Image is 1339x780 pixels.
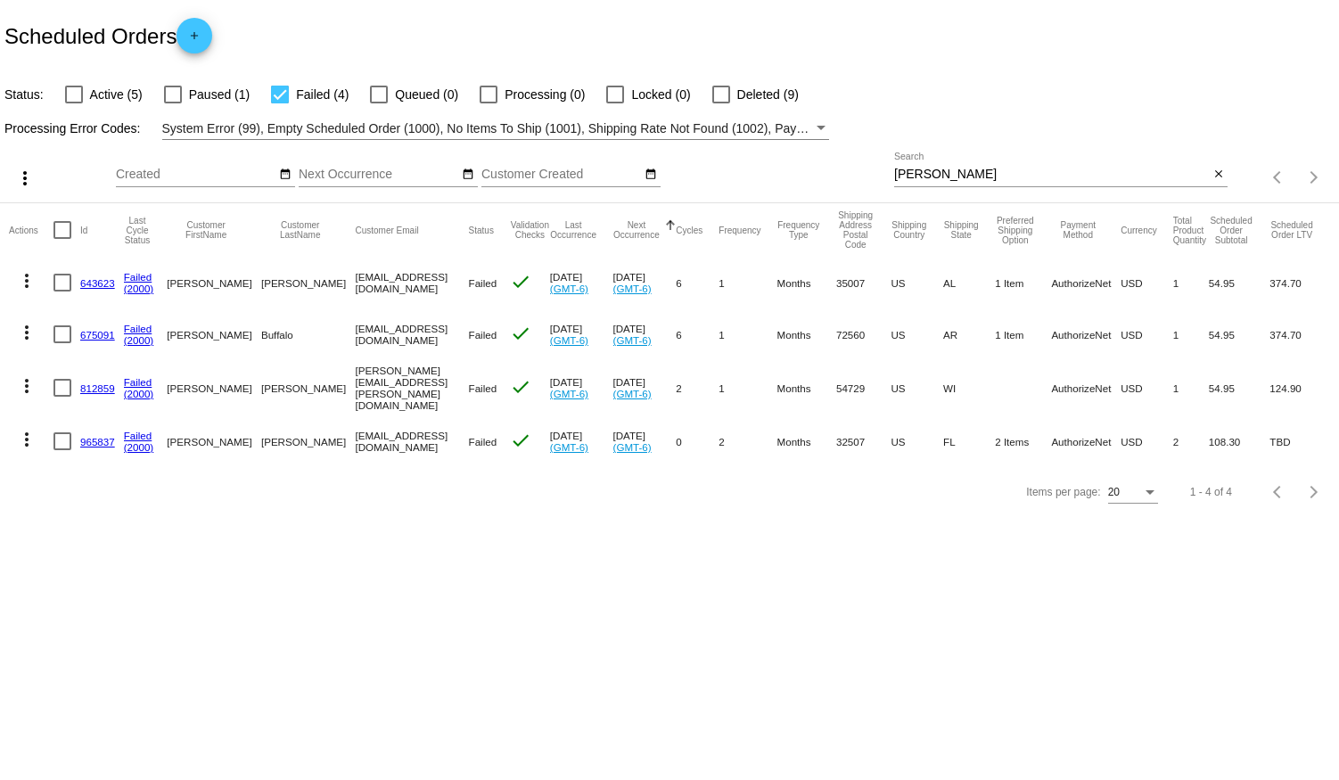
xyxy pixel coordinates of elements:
[1173,360,1209,415] mat-cell: 1
[737,84,799,105] span: Deleted (9)
[943,257,995,308] mat-cell: AL
[356,360,469,415] mat-cell: [PERSON_NAME][EMAIL_ADDRESS][PERSON_NAME][DOMAIN_NAME]
[550,441,588,453] a: (GMT-6)
[1173,257,1209,308] mat-cell: 1
[1026,486,1100,498] div: Items per page:
[613,257,677,308] mat-cell: [DATE]
[469,225,494,235] button: Change sorting for Status
[167,257,261,308] mat-cell: [PERSON_NAME]
[891,220,927,240] button: Change sorting for ShippingCountry
[719,257,776,308] mat-cell: 1
[1121,308,1173,360] mat-cell: USD
[1269,360,1330,415] mat-cell: 124.90
[891,257,943,308] mat-cell: US
[1173,308,1209,360] mat-cell: 1
[1209,360,1269,415] mat-cell: 54.95
[1269,220,1314,240] button: Change sorting for LifetimeValue
[1051,415,1121,467] mat-cell: AuthorizeNet
[167,360,261,415] mat-cell: [PERSON_NAME]
[1121,360,1173,415] mat-cell: USD
[16,270,37,291] mat-icon: more_vert
[836,415,891,467] mat-cell: 32507
[1209,257,1269,308] mat-cell: 54.95
[1209,166,1228,185] button: Clear
[676,360,719,415] mat-cell: 2
[469,382,497,394] span: Failed
[4,87,44,102] span: Status:
[943,415,995,467] mat-cell: FL
[943,220,979,240] button: Change sorting for ShippingState
[4,18,212,53] h2: Scheduled Orders
[777,220,820,240] button: Change sorting for FrequencyType
[356,257,469,308] mat-cell: [EMAIL_ADDRESS][DOMAIN_NAME]
[1212,168,1225,182] mat-icon: close
[777,308,836,360] mat-cell: Months
[510,323,531,344] mat-icon: check
[1269,257,1330,308] mat-cell: 374.70
[995,308,1051,360] mat-cell: 1 Item
[184,29,205,51] mat-icon: add
[645,168,657,182] mat-icon: date_range
[80,382,115,394] a: 812859
[550,388,588,399] a: (GMT-6)
[16,429,37,450] mat-icon: more_vert
[9,203,53,257] mat-header-cell: Actions
[356,225,419,235] button: Change sorting for CustomerEmail
[891,415,943,467] mat-cell: US
[1209,308,1269,360] mat-cell: 54.95
[719,308,776,360] mat-cell: 1
[836,210,875,250] button: Change sorting for ShippingPostcode
[14,168,36,189] mat-icon: more_vert
[124,376,152,388] a: Failed
[836,308,891,360] mat-cell: 72560
[550,334,588,346] a: (GMT-6)
[469,277,497,289] span: Failed
[613,220,661,240] button: Change sorting for NextOccurrenceUtc
[167,308,261,360] mat-cell: [PERSON_NAME]
[777,360,836,415] mat-cell: Months
[261,415,356,467] mat-cell: [PERSON_NAME]
[550,283,588,294] a: (GMT-6)
[891,360,943,415] mat-cell: US
[676,415,719,467] mat-cell: 0
[80,277,115,289] a: 643623
[676,225,702,235] button: Change sorting for Cycles
[1173,203,1209,257] mat-header-cell: Total Product Quantity
[777,415,836,467] mat-cell: Months
[719,225,760,235] button: Change sorting for Frequency
[167,415,261,467] mat-cell: [PERSON_NAME]
[1190,486,1232,498] div: 1 - 4 of 4
[1121,257,1173,308] mat-cell: USD
[510,271,531,292] mat-icon: check
[162,118,830,140] mat-select: Filter by Processing Error Codes
[1051,308,1121,360] mat-cell: AuthorizeNet
[261,257,356,308] mat-cell: [PERSON_NAME]
[124,323,152,334] a: Failed
[124,388,154,399] a: (2000)
[16,375,37,397] mat-icon: more_vert
[613,283,652,294] a: (GMT-6)
[279,168,292,182] mat-icon: date_range
[943,360,995,415] mat-cell: WI
[550,220,597,240] button: Change sorting for LastOccurrenceUtc
[1296,160,1332,195] button: Next page
[116,168,276,182] input: Created
[719,360,776,415] mat-cell: 1
[296,84,349,105] span: Failed (4)
[676,257,719,308] mat-cell: 6
[676,308,719,360] mat-cell: 6
[1269,308,1330,360] mat-cell: 374.70
[550,257,613,308] mat-cell: [DATE]
[395,84,458,105] span: Queued (0)
[1051,360,1121,415] mat-cell: AuthorizeNet
[356,415,469,467] mat-cell: [EMAIL_ADDRESS][DOMAIN_NAME]
[995,257,1051,308] mat-cell: 1 Item
[505,84,585,105] span: Processing (0)
[189,84,250,105] span: Paused (1)
[995,415,1051,467] mat-cell: 2 Items
[891,308,943,360] mat-cell: US
[4,121,141,135] span: Processing Error Codes:
[167,220,245,240] button: Change sorting for CustomerFirstName
[469,436,497,447] span: Failed
[510,203,550,257] mat-header-cell: Validation Checks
